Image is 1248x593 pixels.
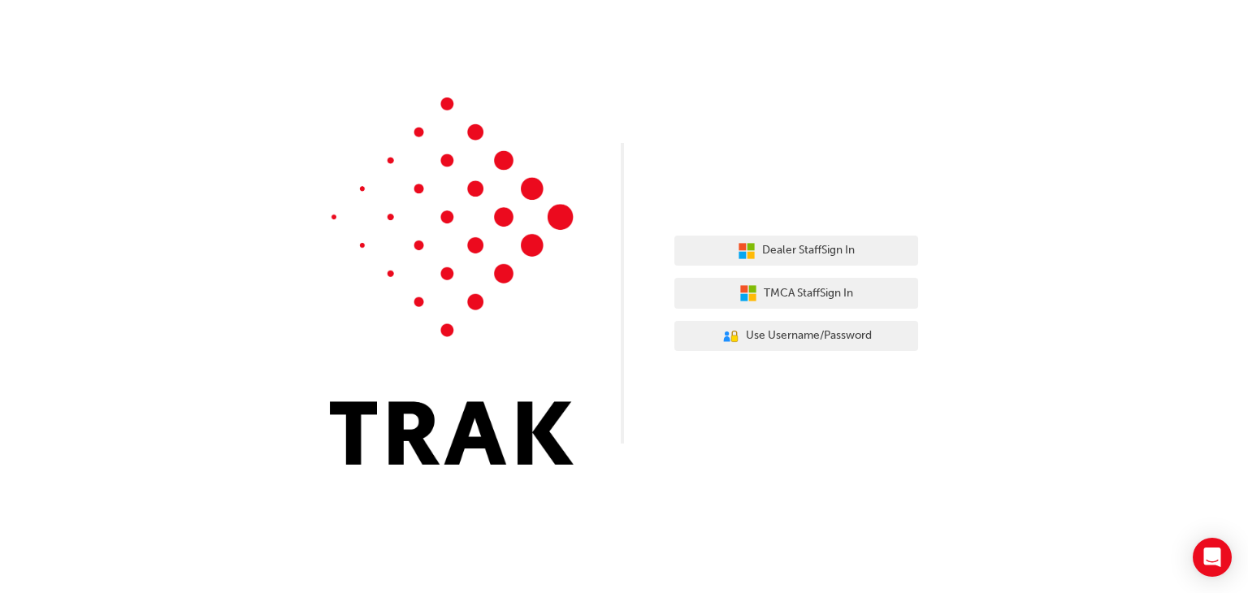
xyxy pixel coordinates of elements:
button: Use Username/Password [674,321,918,352]
button: Dealer StaffSign In [674,236,918,266]
span: Dealer Staff Sign In [762,241,855,260]
span: Use Username/Password [746,327,872,345]
button: TMCA StaffSign In [674,278,918,309]
div: Open Intercom Messenger [1193,538,1232,577]
span: TMCA Staff Sign In [764,284,853,303]
img: Trak [330,97,574,465]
